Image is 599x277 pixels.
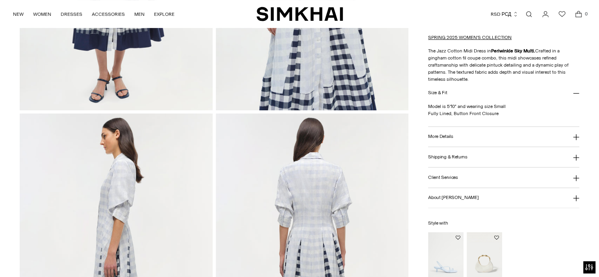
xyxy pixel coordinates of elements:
a: MEN [134,6,145,23]
a: EXPLORE [154,6,174,23]
a: Go to the account page [538,6,553,22]
button: More Details [428,127,579,147]
button: Size & Fit [428,83,579,103]
button: About [PERSON_NAME] [428,188,579,208]
button: Client Services [428,167,579,188]
h3: About [PERSON_NAME] [428,195,478,200]
strong: Periwinkle Sky Multi. [491,48,535,54]
a: SIMKHAI [256,6,343,22]
a: DRESSES [61,6,82,23]
span: 0 [582,10,590,17]
button: RSD РСД [491,6,518,23]
p: Model is 5'10" and wearing size Small Fully Lined, Button Front Closure [428,103,579,117]
a: Open cart modal [571,6,586,22]
a: SPRING 2025 WOMEN'S COLLECTION [428,35,512,40]
h6: Style with [428,221,579,226]
a: Open search modal [521,6,537,22]
button: Add to Wishlist [494,235,499,240]
h3: Client Services [428,175,458,180]
p: The Jazz Cotton Midi Dress in Crafted in a gingham cotton fil coupe combo, this midi showcases re... [428,47,579,83]
h3: Size & Fit [428,90,447,95]
h3: Shipping & Returns [428,154,467,160]
h3: More Details [428,134,453,139]
a: NEW [13,6,24,23]
a: Wishlist [554,6,570,22]
button: Shipping & Returns [428,147,579,167]
a: WOMEN [33,6,51,23]
button: Add to Wishlist [456,235,460,240]
a: ACCESSORIES [92,6,125,23]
